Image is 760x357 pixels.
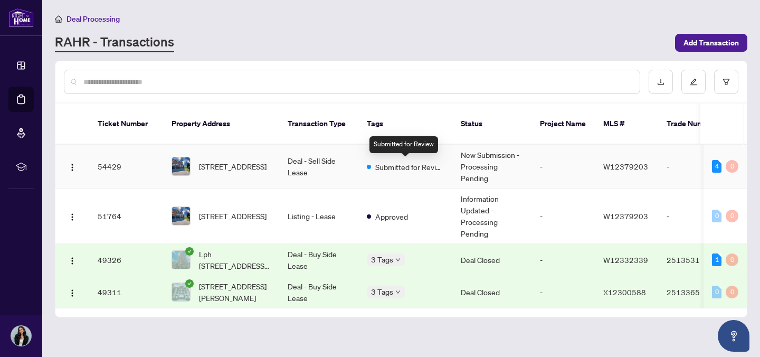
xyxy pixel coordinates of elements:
[64,158,81,175] button: Logo
[658,104,732,145] th: Trade Number
[595,104,658,145] th: MLS #
[64,251,81,268] button: Logo
[658,276,732,308] td: 2513365
[712,253,721,266] div: 1
[603,162,648,171] span: W12379203
[675,34,747,52] button: Add Transaction
[712,286,721,298] div: 0
[657,78,664,86] span: download
[89,104,163,145] th: Ticket Number
[726,210,738,222] div: 0
[279,145,358,189] td: Deal - Sell Side Lease
[726,286,738,298] div: 0
[603,287,646,297] span: X12300588
[375,161,444,173] span: Submitted for Review
[531,189,595,244] td: -
[172,157,190,175] img: thumbnail-img
[452,145,531,189] td: New Submission - Processing Pending
[683,34,739,51] span: Add Transaction
[690,78,697,86] span: edit
[358,104,452,145] th: Tags
[658,145,732,189] td: -
[172,207,190,225] img: thumbnail-img
[11,326,31,346] img: Profile Icon
[163,104,279,145] th: Property Address
[64,284,81,300] button: Logo
[172,283,190,301] img: thumbnail-img
[8,8,34,27] img: logo
[279,276,358,308] td: Deal - Buy Side Lease
[726,253,738,266] div: 0
[452,104,531,145] th: Status
[369,136,438,153] div: Submitted for Review
[726,160,738,173] div: 0
[68,213,77,221] img: Logo
[452,244,531,276] td: Deal Closed
[68,257,77,265] img: Logo
[279,244,358,276] td: Deal - Buy Side Lease
[279,104,358,145] th: Transaction Type
[199,161,267,172] span: [STREET_ADDRESS]
[64,208,81,224] button: Logo
[89,276,163,308] td: 49311
[658,244,732,276] td: 2513531
[66,14,120,24] span: Deal Processing
[718,320,749,352] button: Open asap
[279,189,358,244] td: Listing - Lease
[395,257,401,262] span: down
[649,70,673,94] button: download
[531,145,595,189] td: -
[375,211,408,222] span: Approved
[68,163,77,172] img: Logo
[531,104,595,145] th: Project Name
[723,78,730,86] span: filter
[603,255,648,265] span: W12332339
[395,289,401,295] span: down
[89,189,163,244] td: 51764
[199,280,271,304] span: [STREET_ADDRESS][PERSON_NAME]
[199,248,271,271] span: Lph [STREET_ADDRESS][PERSON_NAME]
[658,189,732,244] td: -
[712,210,721,222] div: 0
[89,145,163,189] td: 54429
[55,33,174,52] a: RAHR - Transactions
[603,211,648,221] span: W12379203
[681,70,706,94] button: edit
[55,15,62,23] span: home
[68,289,77,297] img: Logo
[712,160,721,173] div: 4
[452,276,531,308] td: Deal Closed
[371,253,393,266] span: 3 Tags
[452,189,531,244] td: Information Updated - Processing Pending
[172,251,190,269] img: thumbnail-img
[185,247,194,256] span: check-circle
[185,279,194,288] span: check-circle
[371,286,393,298] span: 3 Tags
[89,244,163,276] td: 49326
[199,210,267,222] span: [STREET_ADDRESS]
[531,276,595,308] td: -
[531,244,595,276] td: -
[714,70,738,94] button: filter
